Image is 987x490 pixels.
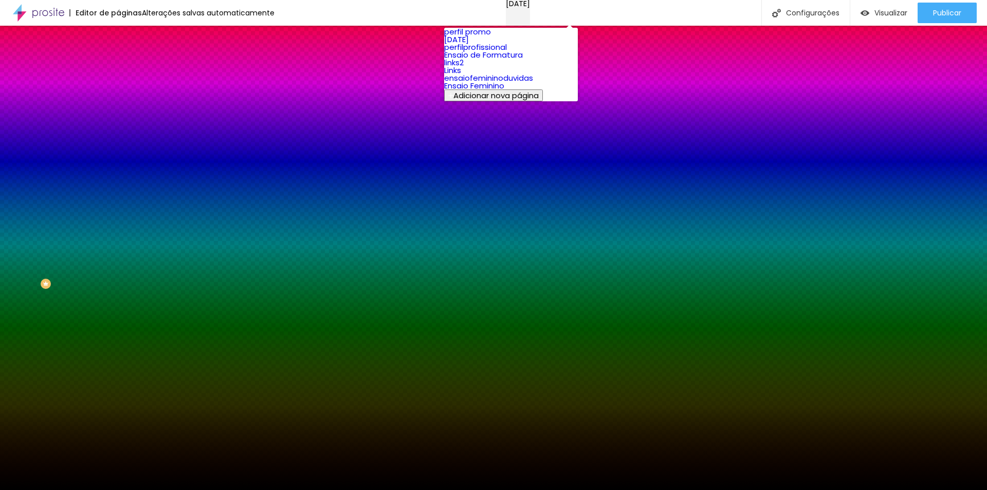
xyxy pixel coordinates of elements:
[444,72,533,83] a: ensaiofemininoduvidas
[444,89,543,101] button: Adicionar nova página
[850,3,918,23] button: Visualizar
[69,9,142,16] div: Editor de páginas
[874,9,907,17] span: Visualizar
[444,26,491,37] a: perfil promo
[142,9,275,16] div: Alterações salvas automaticamente
[918,3,977,23] button: Publicar
[444,34,469,45] a: [DATE]
[861,9,869,17] img: view-1.svg
[772,9,781,17] img: Icone
[933,9,961,17] span: Publicar
[453,90,539,101] span: Adicionar nova página
[444,80,504,91] a: Ensaio Feminino
[444,49,523,60] a: Ensaio de Formatura
[444,42,507,52] a: perfilprofissional
[444,65,461,76] a: Links
[444,57,464,68] a: links2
